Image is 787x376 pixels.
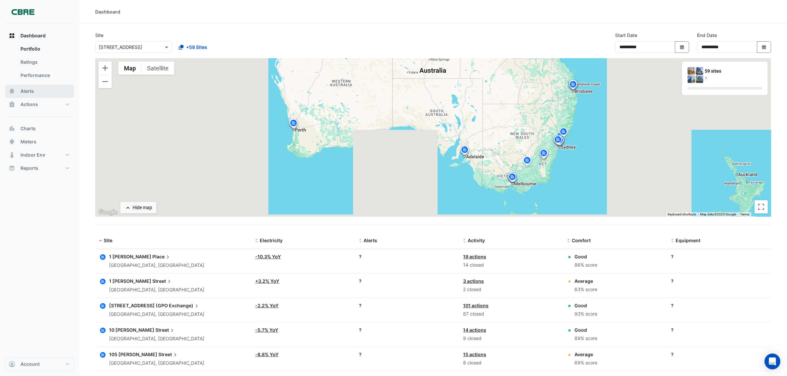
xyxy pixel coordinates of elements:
[574,359,597,367] div: 69% score
[5,122,74,135] button: Charts
[9,138,15,145] app-icon: Meters
[95,32,103,39] label: Site
[5,42,74,85] div: Dashboard
[696,75,703,83] img: 10 Shelley Street
[158,351,178,358] span: Street
[679,44,685,50] fa-icon: Select Date
[671,326,767,333] div: ?
[20,152,45,158] span: Indoor Env
[104,238,112,243] span: Site
[152,278,173,285] span: Street
[9,152,15,158] app-icon: Indoor Env
[20,101,38,108] span: Actions
[359,253,455,260] div: ?
[668,212,696,217] button: Keyboard shortcuts
[574,302,597,309] div: Good
[109,262,204,269] div: [GEOGRAPHIC_DATA], [GEOGRAPHIC_DATA]
[553,135,563,146] img: site-pin.svg
[558,127,569,138] img: site-pin.svg
[109,254,151,259] span: 1 [PERSON_NAME]
[15,56,74,69] a: Ratings
[9,88,15,94] app-icon: Alerts
[688,75,695,83] img: 10 Franklin Street (GPO Exchange)
[676,238,700,243] span: Equipment
[255,303,279,308] a: -2.2% YoY
[554,135,565,147] img: site-pin.svg
[574,310,597,318] div: 93% score
[118,61,141,75] button: Show street map
[568,79,578,91] img: site-pin.svg
[574,351,597,358] div: Average
[5,357,74,371] button: Account
[95,8,120,15] div: Dashboard
[289,119,299,131] img: site-pin.svg
[555,132,566,143] img: site-pin.svg
[688,67,695,75] img: 1 Martin Place
[175,41,212,53] button: +58 Sites
[463,310,559,318] div: 87 closed
[9,32,15,39] app-icon: Dashboard
[539,149,549,160] img: site-pin.svg
[109,286,204,294] div: [GEOGRAPHIC_DATA], [GEOGRAPHIC_DATA]
[5,85,74,98] button: Alerts
[463,303,489,308] a: 101 actions
[15,42,74,56] a: Portfolio
[120,202,156,213] button: Hide map
[553,135,564,147] img: site-pin.svg
[359,326,455,333] div: ?
[8,5,38,19] img: Company Logo
[20,32,46,39] span: Dashboard
[574,261,597,269] div: 86% score
[9,125,15,132] app-icon: Charts
[572,238,591,243] span: Comfort
[109,303,168,308] span: [STREET_ADDRESS] (GPO
[459,145,470,157] img: site-pin.svg
[109,311,204,318] div: [GEOGRAPHIC_DATA], [GEOGRAPHIC_DATA]
[155,326,176,334] span: Street
[538,150,549,161] img: site-pin.svg
[5,98,74,111] button: Actions
[508,172,519,184] img: site-pin.svg
[141,61,174,75] button: Show satellite imagery
[109,352,157,357] span: 105 [PERSON_NAME]
[539,148,549,160] img: site-pin.svg
[9,165,15,171] app-icon: Reports
[568,80,578,91] img: site-pin.svg
[5,148,74,162] button: Indoor Env
[97,208,119,217] img: Google
[463,286,559,293] div: 2 closed
[463,352,486,357] a: 15 actions
[359,302,455,309] div: ?
[671,278,767,284] div: ?
[169,302,200,309] span: Exchange)
[20,125,36,132] span: Charts
[705,68,762,75] div: 59 sites
[20,138,36,145] span: Meters
[697,32,717,39] label: End Date
[700,212,736,216] span: Map data ©2025 Google
[97,208,119,217] a: Open this area in Google Maps (opens a new window)
[5,29,74,42] button: Dashboard
[20,88,34,94] span: Alerts
[463,359,559,367] div: 8 closed
[109,327,154,333] span: 10 [PERSON_NAME]
[765,354,780,369] div: Open Intercom Messenger
[255,278,279,284] a: +3.2% YoY
[109,359,204,367] div: [GEOGRAPHIC_DATA], [GEOGRAPHIC_DATA]
[705,75,762,82] div: ?
[755,200,768,213] button: Toggle fullscreen view
[109,335,204,343] div: [GEOGRAPHIC_DATA], [GEOGRAPHIC_DATA]
[5,135,74,148] button: Meters
[463,278,484,284] a: 3 actions
[463,335,559,342] div: 9 closed
[696,67,703,75] img: 1 Shelley Street
[463,327,486,333] a: 14 actions
[574,278,597,284] div: Average
[288,118,298,130] img: site-pin.svg
[9,101,15,108] app-icon: Actions
[364,238,377,243] span: Alerts
[109,278,151,284] span: 1 [PERSON_NAME]
[5,162,74,175] button: Reports
[574,335,597,342] div: 89% score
